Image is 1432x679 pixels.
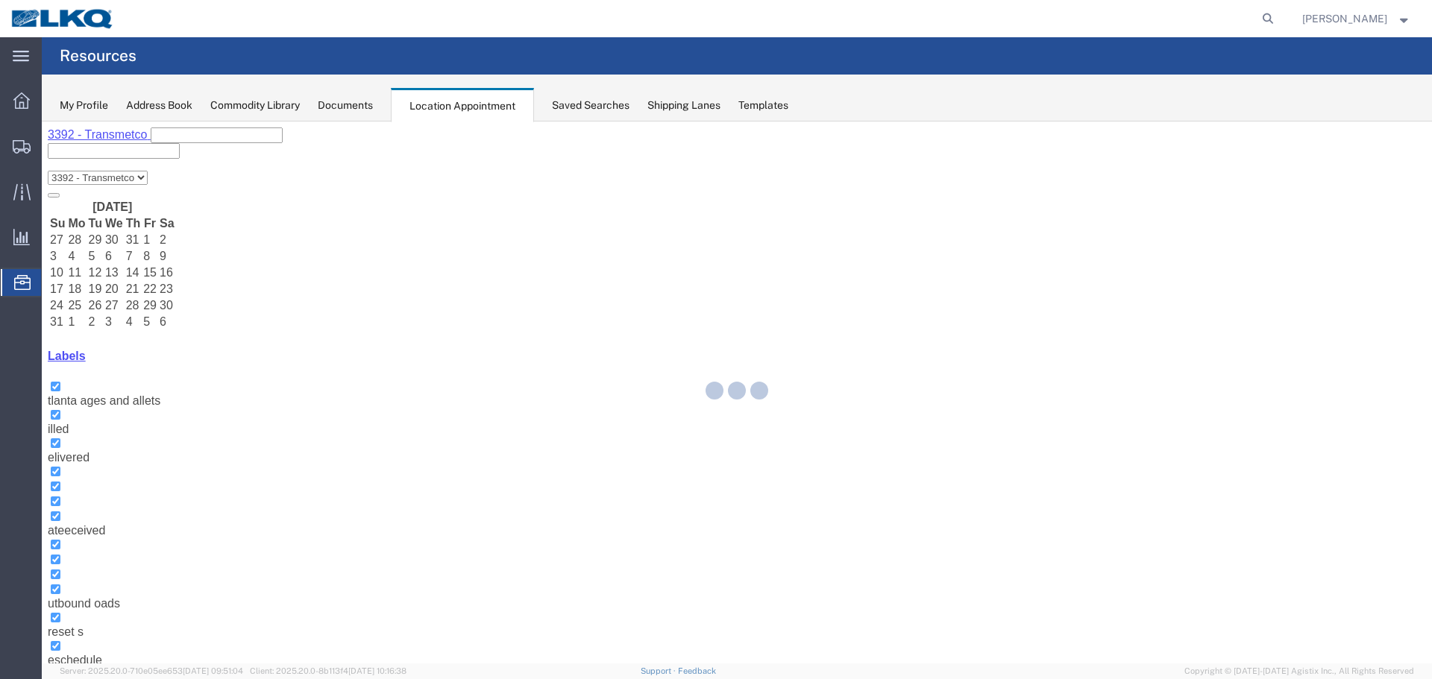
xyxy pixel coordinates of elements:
[63,177,82,192] td: 27
[84,95,100,110] th: Th
[46,160,61,175] td: 19
[7,127,24,142] td: 3
[25,78,116,93] th: [DATE]
[25,127,44,142] td: 4
[6,504,42,517] span: reset s
[6,228,44,241] a: Labels
[84,111,100,126] td: 31
[1301,10,1412,28] button: [PERSON_NAME]
[641,666,678,675] a: Support
[117,144,134,159] td: 16
[101,193,116,208] td: 5
[63,144,82,159] td: 13
[183,666,243,675] span: [DATE] 09:51:04
[552,98,629,113] div: Saved Searches
[1302,10,1387,27] span: William Haney
[84,127,100,142] td: 7
[9,463,19,473] input: utbound oads
[6,532,60,545] span: eschedule
[348,666,406,675] span: [DATE] 10:16:38
[7,111,24,126] td: 27
[63,160,82,175] td: 20
[6,273,119,285] span: tlanta ages and allets
[25,160,44,175] td: 18
[9,260,19,270] input: tlanta ages and allets
[63,193,82,208] td: 3
[84,144,100,159] td: 14
[117,193,134,208] td: 6
[101,127,116,142] td: 8
[210,98,300,113] div: Commodity Library
[60,98,108,113] div: My Profile
[647,98,720,113] div: Shipping Lanes
[117,160,134,175] td: 23
[126,98,192,113] div: Address Book
[63,127,82,142] td: 6
[101,95,116,110] th: Fr
[84,177,100,192] td: 28
[7,160,24,175] td: 17
[84,160,100,175] td: 21
[63,111,82,126] td: 30
[63,95,82,110] th: We
[117,95,134,110] th: Sa
[7,95,24,110] th: Su
[9,317,19,326] input: elivered
[46,177,61,192] td: 26
[391,88,534,122] div: Location Appointment
[7,193,24,208] td: 31
[46,193,61,208] td: 2
[46,144,61,159] td: 12
[46,127,61,142] td: 5
[9,491,19,501] input: reset s
[117,177,134,192] td: 30
[7,177,24,192] td: 24
[6,7,109,19] a: 3392 - Transmetco
[678,666,716,675] a: Feedback
[25,193,44,208] td: 1
[25,111,44,126] td: 28
[117,111,134,126] td: 2
[318,98,373,113] div: Documents
[25,177,44,192] td: 25
[1184,665,1414,678] span: Copyright © [DATE]-[DATE] Agistix Inc., All Rights Reserved
[60,666,243,675] span: Server: 2025.20.0-710e05ee653
[9,288,19,298] input: illed
[101,177,116,192] td: 29
[6,301,27,314] span: illed
[46,95,61,110] th: Tu
[6,476,78,488] span: utbound oads
[101,160,116,175] td: 22
[25,95,44,110] th: Mo
[117,127,134,142] td: 9
[738,98,788,113] div: Templates
[9,519,19,529] input: eschedule
[25,144,44,159] td: 11
[7,144,24,159] td: 10
[60,37,136,75] h4: Resources
[101,144,116,159] td: 15
[6,402,63,415] span: ateeceived
[250,666,406,675] span: Client: 2025.20.0-8b113f4
[10,7,115,30] img: logo
[84,193,100,208] td: 4
[6,329,48,342] span: elivered
[46,111,61,126] td: 29
[101,111,116,126] td: 1
[9,390,19,399] input: ateeceived
[6,7,105,19] span: 3392 - Transmetco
